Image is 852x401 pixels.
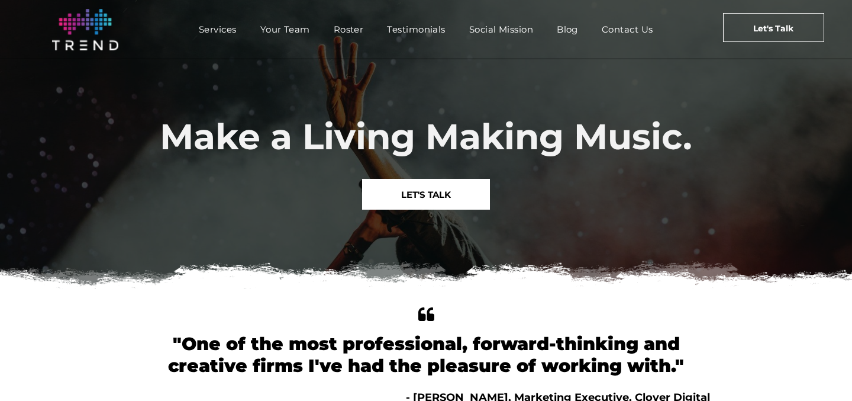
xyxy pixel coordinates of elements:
[723,13,824,42] a: Let's Talk
[187,21,248,38] a: Services
[590,21,665,38] a: Contact Us
[375,21,457,38] a: Testimonials
[160,115,692,158] span: Make a Living Making Music.
[248,21,322,38] a: Your Team
[52,9,118,50] img: logo
[401,179,451,210] span: LET'S TALK
[168,333,684,377] font: "One of the most professional, forward-thinking and creative firms I've had the pleasure of worki...
[457,21,545,38] a: Social Mission
[545,21,590,38] a: Blog
[362,179,490,210] a: LET'S TALK
[322,21,376,38] a: Roster
[753,14,793,43] span: Let's Talk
